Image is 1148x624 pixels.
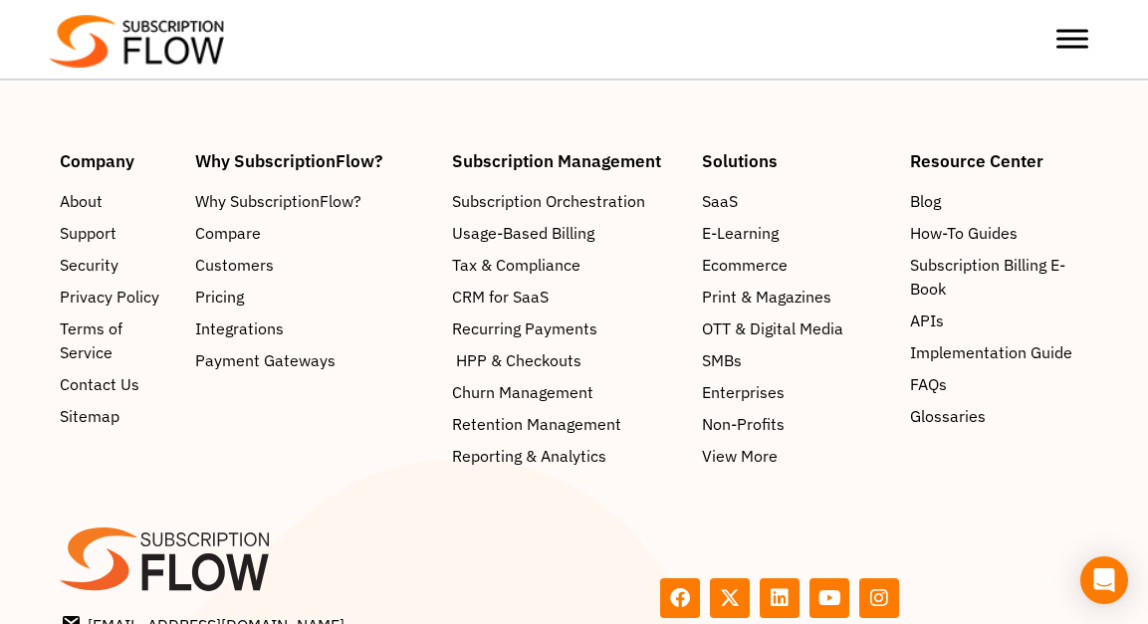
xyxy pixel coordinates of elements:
[60,189,103,213] span: About
[702,316,890,340] a: OTT & Digital Media
[702,221,779,245] span: E-Learning
[60,527,269,591] img: SF-logo
[195,189,361,213] span: Why SubscriptionFlow?
[60,404,119,428] span: Sitemap
[452,189,681,213] a: Subscription Orchestration
[195,221,433,245] a: Compare
[910,309,944,332] span: APIs
[452,380,593,404] span: Churn Management
[452,348,681,372] a: HPP & Checkouts
[60,316,175,364] a: Terms of Service
[60,152,175,169] h4: Company
[452,152,681,169] h4: Subscription Management
[910,372,947,396] span: FAQs
[452,253,580,277] span: Tax & Compliance
[702,444,890,468] a: View More
[910,372,1088,396] a: FAQs
[452,380,681,404] a: Churn Management
[195,348,336,372] span: Payment Gateways
[452,316,681,340] a: Recurring Payments
[702,444,778,468] span: View More
[910,189,1088,213] a: Blog
[195,285,244,309] span: Pricing
[702,189,890,213] a: SaaS
[60,253,175,277] a: Security
[60,253,118,277] span: Security
[456,348,581,372] span: HPP & Checkouts
[910,309,1088,332] a: APIs
[452,253,681,277] a: Tax & Compliance
[1056,30,1088,49] button: Toggle Menu
[910,189,941,213] span: Blog
[50,15,224,68] img: Subscriptionflow
[195,285,433,309] a: Pricing
[60,372,139,396] span: Contact Us
[702,152,890,169] h4: Solutions
[702,348,742,372] span: SMBs
[910,253,1088,301] a: Subscription Billing E-Book
[910,340,1072,364] span: Implementation Guide
[910,340,1088,364] a: Implementation Guide
[702,412,785,436] span: Non-Profits
[195,189,433,213] a: Why SubscriptionFlow?
[910,221,1088,245] a: How-To Guides
[702,189,738,213] span: SaaS
[910,404,986,428] span: Glossaries
[702,285,890,309] a: Print & Magazines
[452,412,621,436] span: Retention Management
[195,221,261,245] span: Compare
[452,189,645,213] span: Subscription Orchestration
[195,253,433,277] a: Customers
[452,412,681,436] a: Retention Management
[195,348,433,372] a: Payment Gateways
[702,380,785,404] span: Enterprises
[910,152,1088,169] h4: Resource Center
[195,152,433,169] h4: Why SubscriptionFlow?
[195,316,284,340] span: Integrations
[60,404,175,428] a: Sitemap
[702,253,890,277] a: Ecommerce
[702,380,890,404] a: Enterprises
[452,285,549,309] span: CRM for SaaS
[195,316,433,340] a: Integrations
[702,253,788,277] span: Ecommerce
[60,285,175,309] a: Privacy Policy
[702,221,890,245] a: E-Learning
[60,285,159,309] span: Privacy Policy
[60,189,175,213] a: About
[195,253,274,277] span: Customers
[452,316,597,340] span: Recurring Payments
[1080,556,1128,604] div: Open Intercom Messenger
[452,285,681,309] a: CRM for SaaS
[702,412,890,436] a: Non-Profits
[910,404,1088,428] a: Glossaries
[60,221,175,245] a: Support
[452,221,594,245] span: Usage-Based Billing
[702,316,843,340] span: OTT & Digital Media
[452,444,681,468] a: Reporting & Analytics
[702,285,831,309] span: Print & Magazines
[452,444,606,468] span: Reporting & Analytics
[60,221,116,245] span: Support
[910,221,1018,245] span: How-To Guides
[452,221,681,245] a: Usage-Based Billing
[60,372,175,396] a: Contact Us
[702,348,890,372] a: SMBs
